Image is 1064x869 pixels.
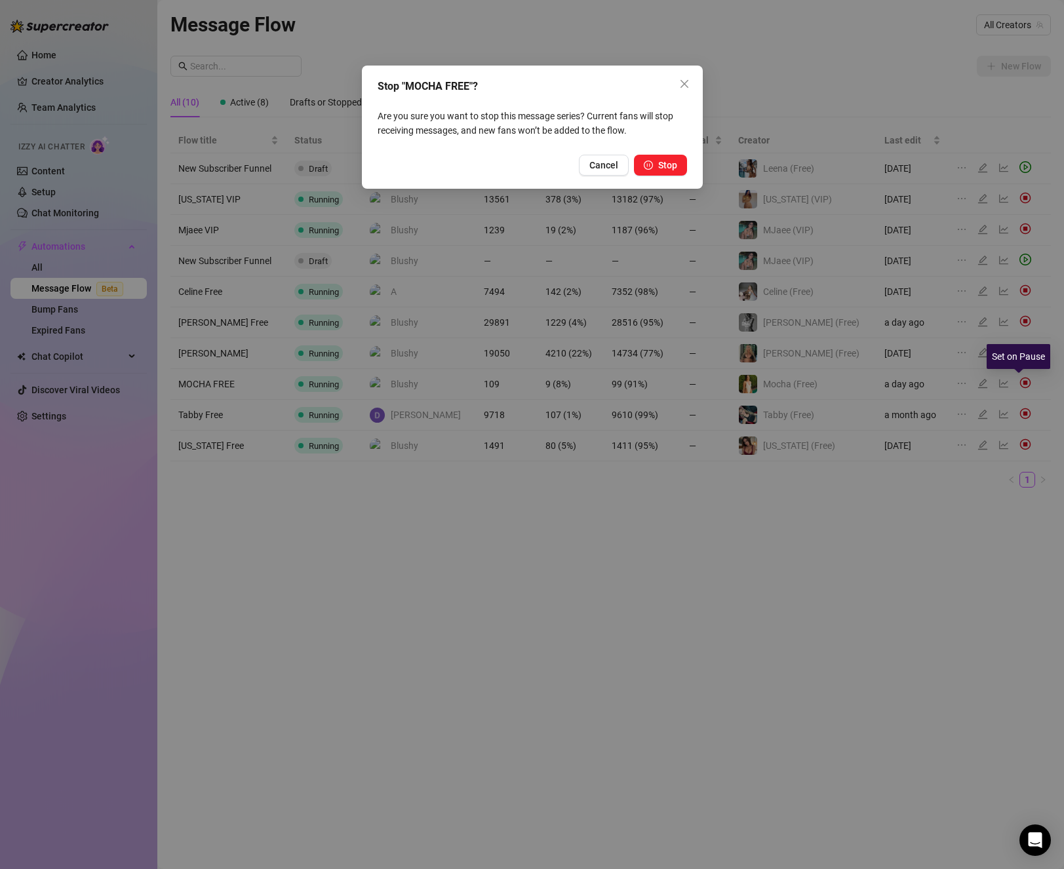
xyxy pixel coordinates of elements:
[658,160,677,170] span: Stop
[378,79,687,94] div: Stop "MOCHA FREE"?
[589,160,618,170] span: Cancel
[674,73,695,94] button: Close
[674,79,695,89] span: Close
[634,155,687,176] button: Stop
[579,155,629,176] button: Cancel
[378,109,687,138] p: Are you sure you want to stop this message series? Current fans will stop receiving messages, and...
[679,79,690,89] span: close
[644,161,653,170] span: pause-circle
[1019,824,1051,856] div: Open Intercom Messenger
